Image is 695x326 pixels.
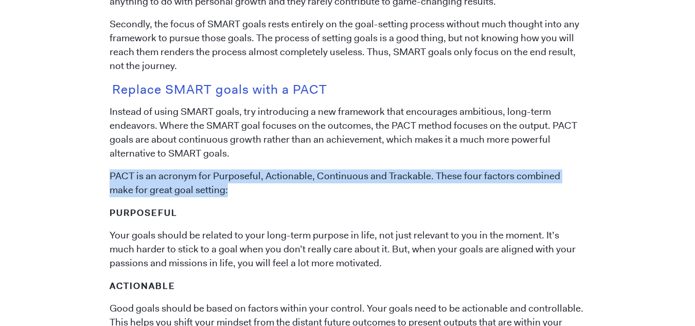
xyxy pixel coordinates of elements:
[110,207,177,218] strong: Purposeful
[110,229,585,270] p: Your goals should be related to your long-term purpose in life, not just relevant to you in the m...
[110,280,175,291] strong: Actionable
[110,18,585,73] p: Secondly, the focus of SMART goals rests entirely on the goal-setting process without much though...
[110,169,585,197] p: PACT is an acronym for Purposeful, Actionable, Continuous and Trackable. These four factors combi...
[110,78,330,100] mark: Replace SMART goals with a PACT
[110,105,585,161] p: Instead of using SMART goals, try introducing a new framework that encourages ambitious, long-ter...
